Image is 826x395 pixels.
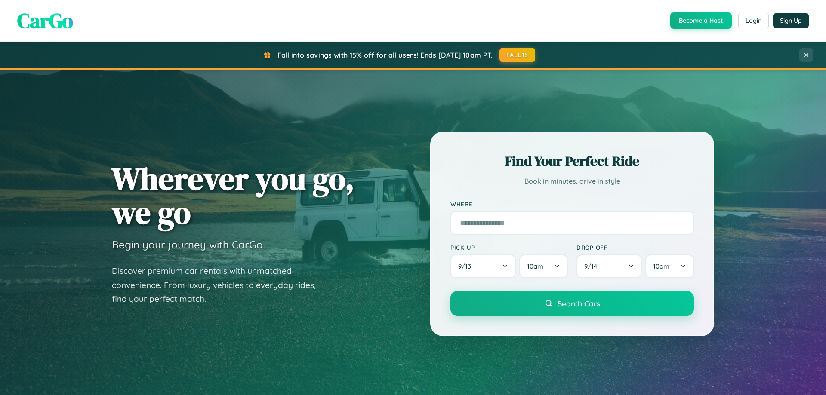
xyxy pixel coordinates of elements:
[576,244,694,251] label: Drop-off
[499,48,536,62] button: FALL15
[277,51,493,59] span: Fall into savings with 15% off for all users! Ends [DATE] 10am PT.
[653,262,669,270] span: 10am
[519,254,568,278] button: 10am
[450,244,568,251] label: Pick-up
[773,13,809,28] button: Sign Up
[450,200,694,208] label: Where
[738,13,769,28] button: Login
[112,162,354,230] h1: Wherever you go, we go
[450,254,516,278] button: 9/13
[112,264,327,306] p: Discover premium car rentals with unmatched convenience. From luxury vehicles to everyday rides, ...
[584,262,601,270] span: 9 / 14
[527,262,543,270] span: 10am
[450,152,694,171] h2: Find Your Perfect Ride
[645,254,694,278] button: 10am
[450,175,694,187] p: Book in minutes, drive in style
[17,6,73,35] span: CarGo
[576,254,642,278] button: 9/14
[670,12,732,29] button: Become a Host
[458,262,475,270] span: 9 / 13
[558,299,600,308] span: Search Cars
[112,238,263,251] h3: Begin your journey with CarGo
[450,291,694,316] button: Search Cars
